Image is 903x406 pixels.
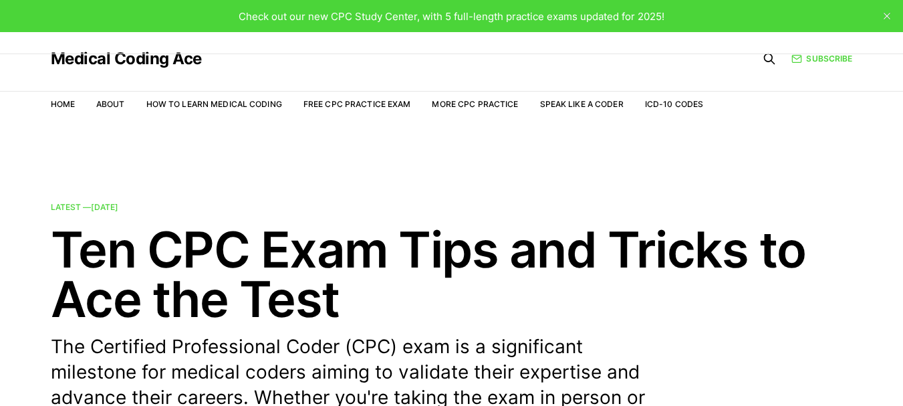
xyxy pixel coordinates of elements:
[91,202,118,212] time: [DATE]
[51,51,202,67] a: Medical Coding Ace
[146,99,282,109] a: How to Learn Medical Coding
[51,225,853,324] h2: Ten CPC Exam Tips and Tricks to Ace the Test
[51,99,75,109] a: Home
[791,52,852,65] a: Subscribe
[540,99,624,109] a: Speak Like a Coder
[645,99,703,109] a: ICD-10 Codes
[51,202,118,212] span: Latest —
[96,99,125,109] a: About
[432,99,518,109] a: More CPC Practice
[303,99,411,109] a: Free CPC Practice Exam
[876,5,898,27] button: close
[685,340,903,406] iframe: portal-trigger
[239,10,664,23] span: Check out our new CPC Study Center, with 5 full-length practice exams updated for 2025!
